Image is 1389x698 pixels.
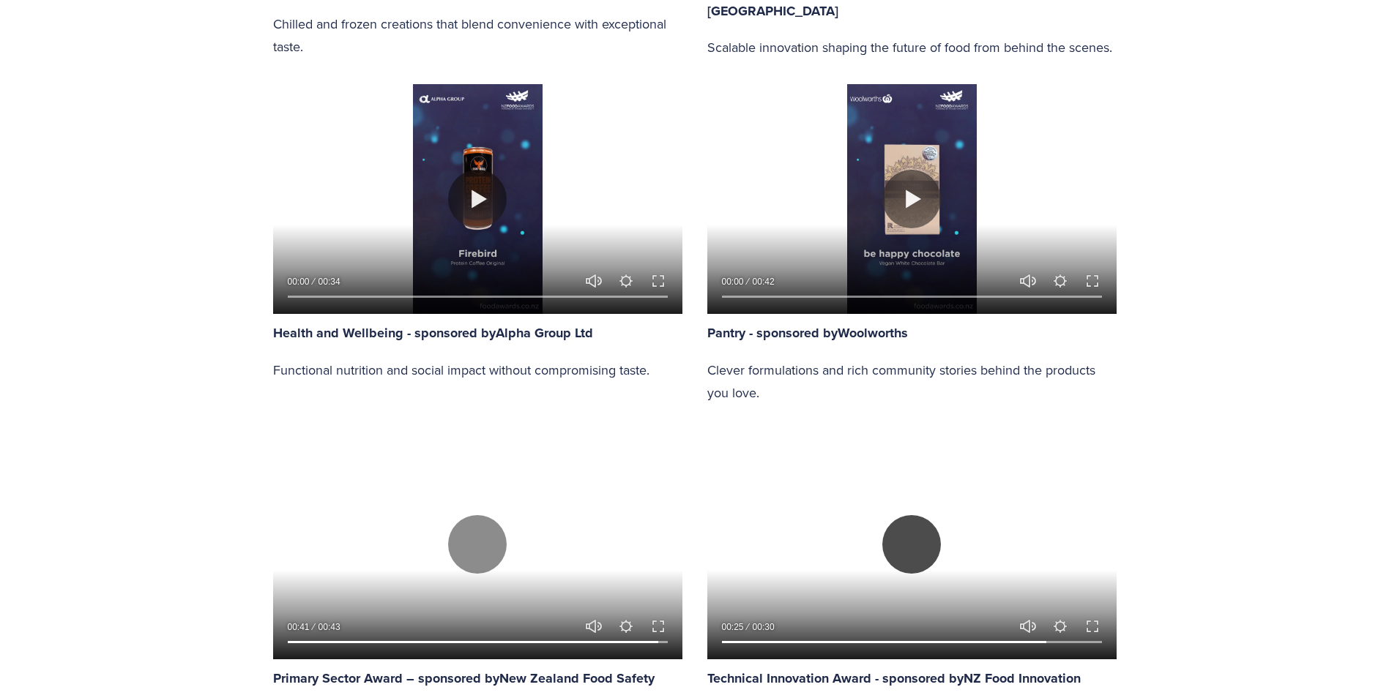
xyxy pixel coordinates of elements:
[748,274,778,289] div: Duration
[448,515,507,574] button: Play
[707,36,1117,59] p: Scalable innovation shaping the future of food from behind the scenes.
[288,620,313,634] div: Current time
[707,669,964,688] strong: Technical Innovation Award - sponsored by
[448,170,507,228] button: Play
[838,323,908,342] strong: Woolworths
[722,274,748,289] div: Current time
[499,669,655,687] a: New Zealand Food Safety
[707,359,1117,405] p: Clever formulations and rich community stories behind the products you love.
[499,669,655,688] strong: New Zealand Food Safety
[273,12,682,59] p: Chilled and frozen creations that blend convenience with exceptional taste.
[313,274,344,289] div: Duration
[882,515,941,574] button: Pause
[288,292,668,302] input: Seek
[748,620,778,634] div: Duration
[496,323,593,342] strong: Alpha Group Ltd
[273,323,496,342] strong: Health and Wellbeing - sponsored by
[288,637,668,648] input: Seek
[838,323,908,342] a: Woolworths
[722,637,1102,648] input: Seek
[313,620,344,634] div: Duration
[882,170,941,228] button: Play
[496,323,593,342] a: Alpha Group Ltd
[722,292,1102,302] input: Seek
[273,669,499,688] strong: Primary Sector Award – sponsored by
[273,359,682,382] p: Functional nutrition and social impact without compromising taste.
[722,620,748,634] div: Current time
[288,274,313,289] div: Current time
[707,323,838,342] strong: Pantry - sponsored by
